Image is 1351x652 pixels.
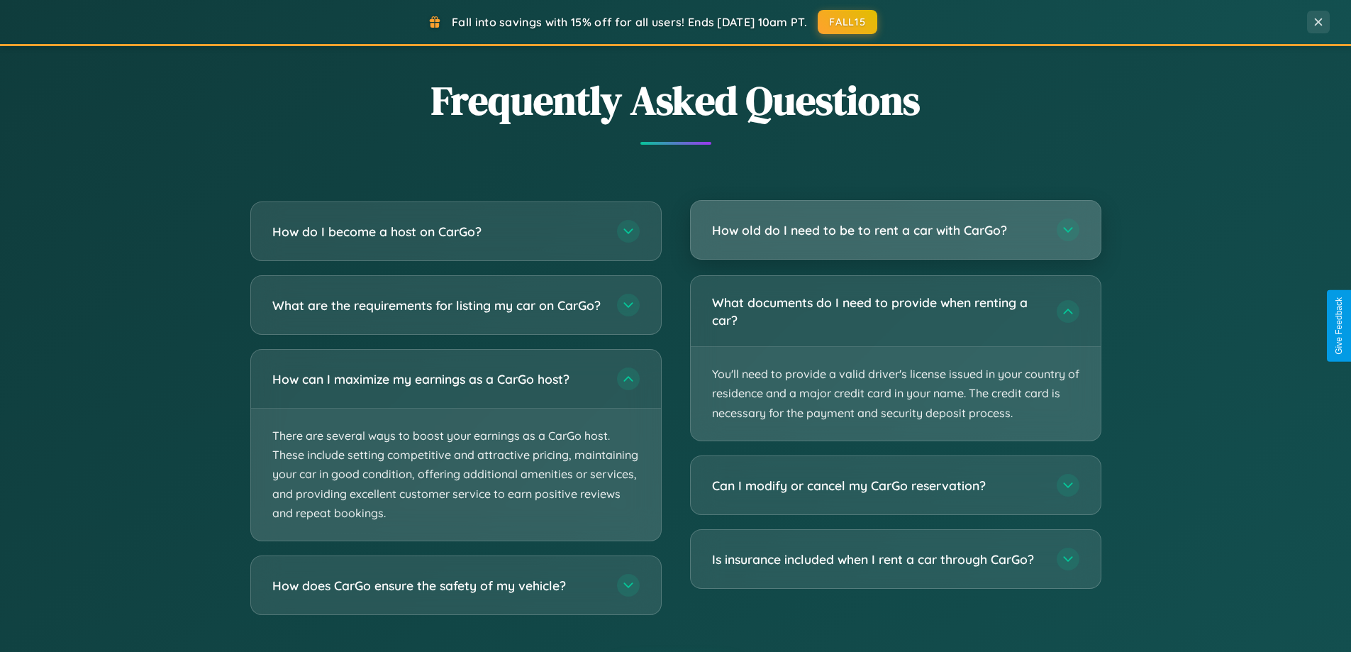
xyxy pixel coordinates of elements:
[1334,297,1344,355] div: Give Feedback
[251,409,661,541] p: There are several ways to boost your earnings as a CarGo host. These include setting competitive ...
[818,10,877,34] button: FALL15
[272,223,603,241] h3: How do I become a host on CarGo?
[712,294,1043,328] h3: What documents do I need to provide when renting a car?
[712,477,1043,494] h3: Can I modify or cancel my CarGo reservation?
[250,73,1101,128] h2: Frequently Asked Questions
[452,15,807,29] span: Fall into savings with 15% off for all users! Ends [DATE] 10am PT.
[272,577,603,595] h3: How does CarGo ensure the safety of my vehicle?
[272,370,603,388] h3: How can I maximize my earnings as a CarGo host?
[712,551,1043,568] h3: Is insurance included when I rent a car through CarGo?
[691,347,1101,441] p: You'll need to provide a valid driver's license issued in your country of residence and a major c...
[272,297,603,314] h3: What are the requirements for listing my car on CarGo?
[712,221,1043,239] h3: How old do I need to be to rent a car with CarGo?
